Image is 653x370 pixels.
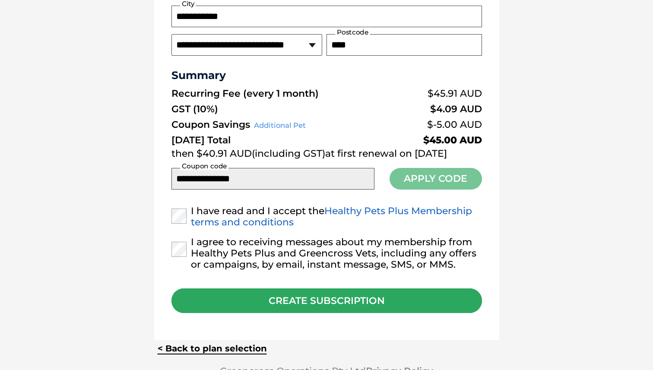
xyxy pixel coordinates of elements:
td: $4.09 AUD [392,101,482,117]
td: $-5.00 AUD [392,117,482,133]
td: $45.00 AUD [392,133,482,146]
label: I agree to receiving messages about my membership from Healthy Pets Plus and Greencross Vets, inc... [171,237,482,270]
a: Healthy Pets Plus Membership terms and conditions [191,205,472,228]
span: Additional Pet [250,120,311,132]
td: $45.91 AUD [392,86,482,101]
td: Coupon Savings [171,117,392,133]
td: GST (10%) [171,101,392,117]
td: then $40.91 AUD at first renewal on [DATE] [171,146,482,161]
td: [DATE] Total [171,133,392,146]
h3: Summary [171,69,482,82]
input: I have read and I accept theHealthy Pets Plus Membership terms and conditions [171,209,187,224]
button: Apply Code [390,168,482,189]
span: (including GST) [252,148,325,159]
input: I agree to receiving messages about my membership from Healthy Pets Plus and Greencross Vets, inc... [171,242,187,257]
td: Recurring Fee (every 1 month) [171,86,392,101]
label: I have read and I accept the [171,206,482,228]
label: City [180,0,196,8]
div: CREATE SUBSCRIPTION [171,288,482,313]
label: Coupon code [180,162,228,170]
label: Postcode [335,29,370,37]
a: < Back to plan selection [158,343,267,354]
